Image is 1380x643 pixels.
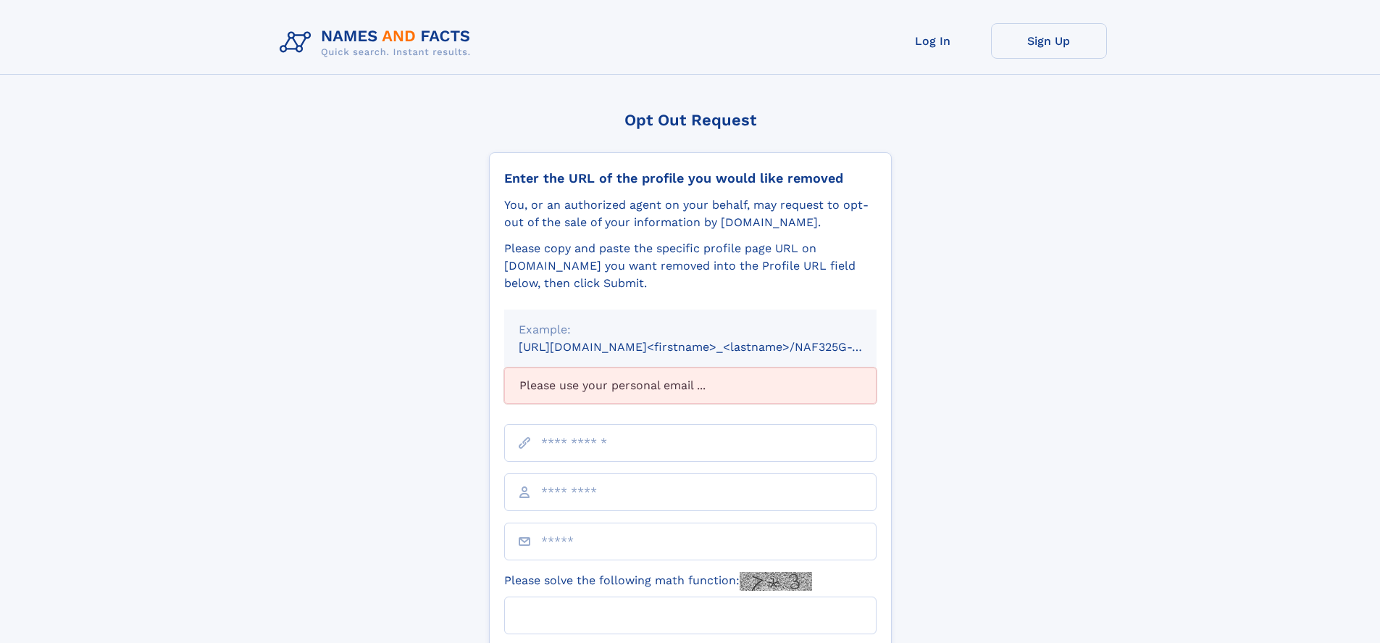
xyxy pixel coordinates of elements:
div: You, or an authorized agent on your behalf, may request to opt-out of the sale of your informatio... [504,196,877,231]
a: Sign Up [991,23,1107,59]
label: Please solve the following math function: [504,572,812,591]
div: Example: [519,321,862,339]
div: Enter the URL of the profile you would like removed [504,170,877,186]
a: Log In [875,23,991,59]
small: [URL][DOMAIN_NAME]<firstname>_<lastname>/NAF325G-xxxxxxxx [519,340,904,354]
div: Please copy and paste the specific profile page URL on [DOMAIN_NAME] you want removed into the Pr... [504,240,877,292]
div: Please use your personal email ... [504,368,877,404]
img: Logo Names and Facts [274,23,482,62]
div: Opt Out Request [489,111,892,129]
